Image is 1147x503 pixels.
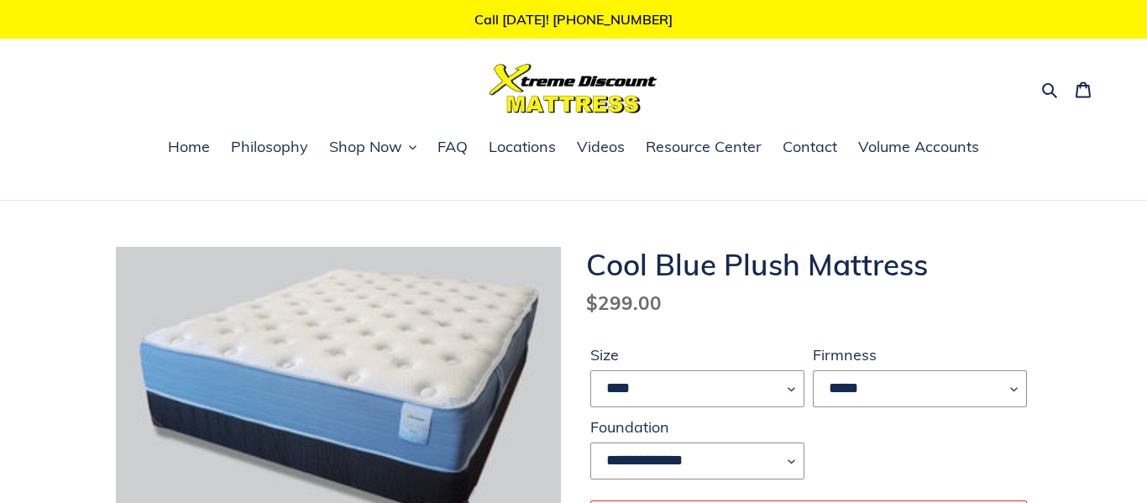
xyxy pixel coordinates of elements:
[568,135,633,160] a: Videos
[590,343,804,366] label: Size
[586,291,662,315] span: $299.00
[590,416,804,438] label: Foundation
[490,64,657,113] img: Xtreme Discount Mattress
[223,135,317,160] a: Philosophy
[160,135,218,160] a: Home
[437,137,468,157] span: FAQ
[489,137,556,157] span: Locations
[858,137,979,157] span: Volume Accounts
[783,137,837,157] span: Contact
[329,137,402,157] span: Shop Now
[231,137,308,157] span: Philosophy
[586,247,1031,282] h1: Cool Blue Plush Mattress
[321,135,425,160] button: Shop Now
[577,137,625,157] span: Videos
[813,343,1027,366] label: Firmness
[774,135,846,160] a: Contact
[429,135,476,160] a: FAQ
[646,137,762,157] span: Resource Center
[480,135,564,160] a: Locations
[850,135,987,160] a: Volume Accounts
[168,137,210,157] span: Home
[637,135,770,160] a: Resource Center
